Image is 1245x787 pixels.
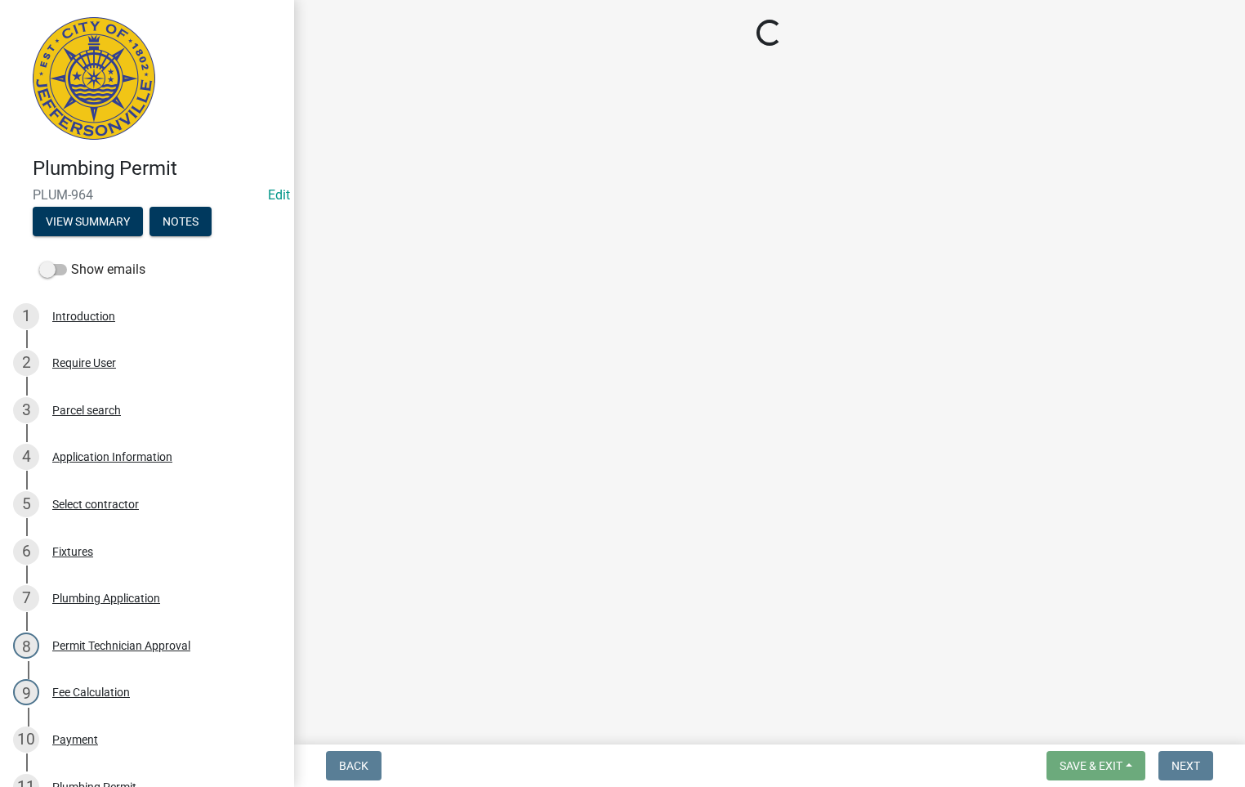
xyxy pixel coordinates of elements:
div: Select contractor [52,499,139,510]
wm-modal-confirm: Edit Application Number [268,187,290,203]
div: 9 [13,679,39,705]
div: Payment [52,734,98,745]
div: Permit Technician Approval [52,640,190,651]
div: Parcel search [52,405,121,416]
wm-modal-confirm: Notes [149,216,212,229]
div: 10 [13,727,39,753]
div: 7 [13,585,39,611]
button: View Summary [33,207,143,236]
button: Back [326,751,382,780]
div: 5 [13,491,39,517]
a: Edit [268,187,290,203]
img: City of Jeffersonville, Indiana [33,17,155,140]
div: 2 [13,350,39,376]
div: Fixtures [52,546,93,557]
div: 4 [13,444,39,470]
h4: Plumbing Permit [33,157,281,181]
div: Require User [52,357,116,369]
div: 3 [13,397,39,423]
span: PLUM-964 [33,187,261,203]
div: Fee Calculation [52,686,130,698]
span: Save & Exit [1060,759,1122,772]
div: 8 [13,633,39,659]
button: Notes [149,207,212,236]
span: Back [339,759,368,772]
button: Save & Exit [1046,751,1145,780]
span: Next [1171,759,1200,772]
div: 1 [13,303,39,329]
div: 6 [13,539,39,565]
button: Next [1158,751,1213,780]
label: Show emails [39,260,145,279]
div: Introduction [52,311,115,322]
div: Plumbing Application [52,592,160,604]
div: Application Information [52,451,172,463]
wm-modal-confirm: Summary [33,216,143,229]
